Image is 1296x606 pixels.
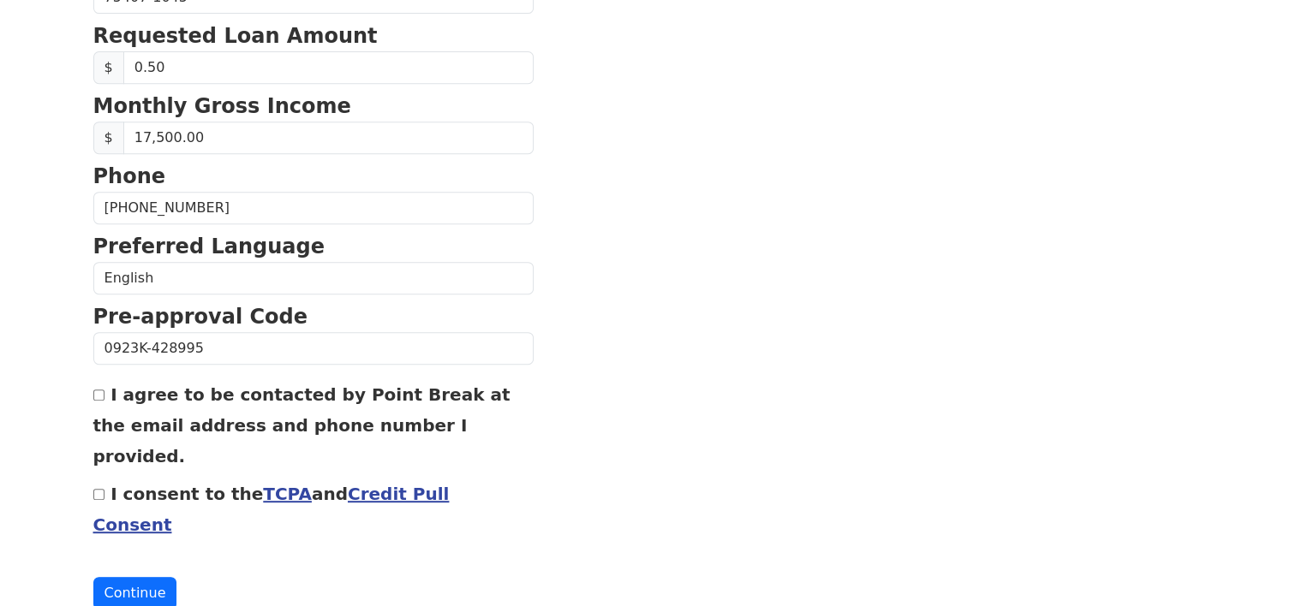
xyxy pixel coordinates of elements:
[93,235,325,258] strong: Preferred Language
[93,51,124,84] span: $
[93,24,378,48] strong: Requested Loan Amount
[123,51,534,84] input: 0.00
[93,122,124,154] span: $
[93,91,534,122] p: Monthly Gross Income
[263,484,312,504] a: TCPA
[93,484,450,535] label: I consent to the and
[93,384,511,466] label: I agree to be contacted by Point Break at the email address and phone number I provided.
[123,122,534,154] input: Monthly Gross Income
[93,332,534,365] input: Pre-approval Code
[93,164,166,188] strong: Phone
[93,192,534,224] input: Phone
[93,305,308,329] strong: Pre-approval Code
